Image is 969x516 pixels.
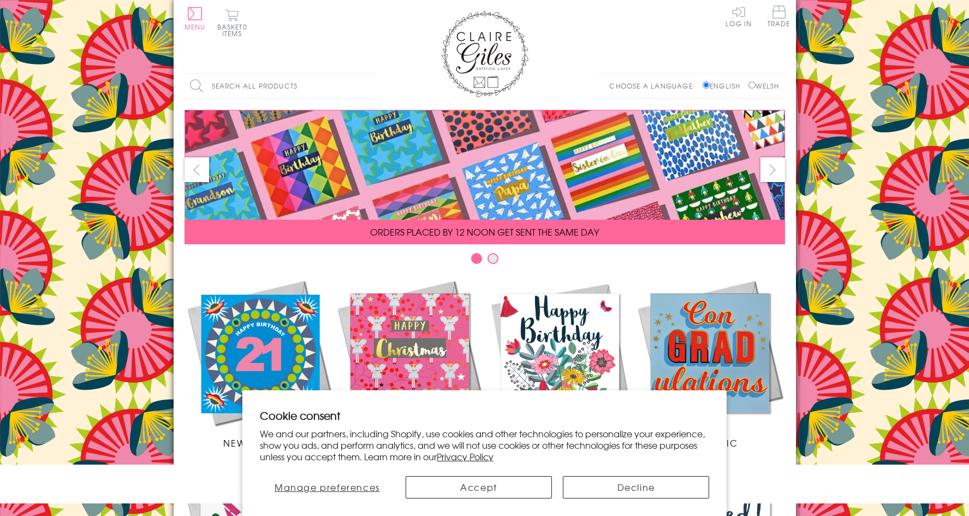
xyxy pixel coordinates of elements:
[563,476,709,499] button: Decline
[768,5,790,27] span: Trade
[185,278,335,449] a: New Releases
[485,278,635,449] a: Birthdays
[768,5,790,29] a: Trade
[185,7,206,30] button: Menu
[703,81,710,89] input: English
[748,81,780,91] label: Welsh
[370,225,599,238] span: ORDERS PLACED BY 12 NOON GET SENT THE SAME DAY
[760,157,785,182] button: next
[488,253,498,264] button: Carousel Page 2
[635,278,785,449] a: Academic
[748,81,756,89] input: Welsh
[223,436,295,449] span: New Releases
[609,81,700,91] p: Choose a language:
[335,278,485,449] a: Christmas
[471,253,482,264] button: Carousel Page 1 (Current Slide)
[185,22,206,32] span: Menu
[185,157,209,182] button: prev
[437,450,494,463] a: Privacy Policy
[260,476,395,499] button: Manage preferences
[260,428,710,462] p: We and our partners, including Shopify, use cookies and other technologies to personalize your ex...
[441,11,528,97] img: Claire Giles Greetings Cards
[406,476,552,499] button: Accept
[726,5,752,27] a: Log In
[703,81,746,91] label: English
[185,253,785,269] div: Carousel Pagination
[275,480,380,494] span: Manage preferences
[260,408,710,423] h2: Cookie consent
[217,9,247,37] button: Basket0 items
[185,74,376,98] input: Search all products
[365,74,376,98] input: Search
[222,22,247,38] span: 0 items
